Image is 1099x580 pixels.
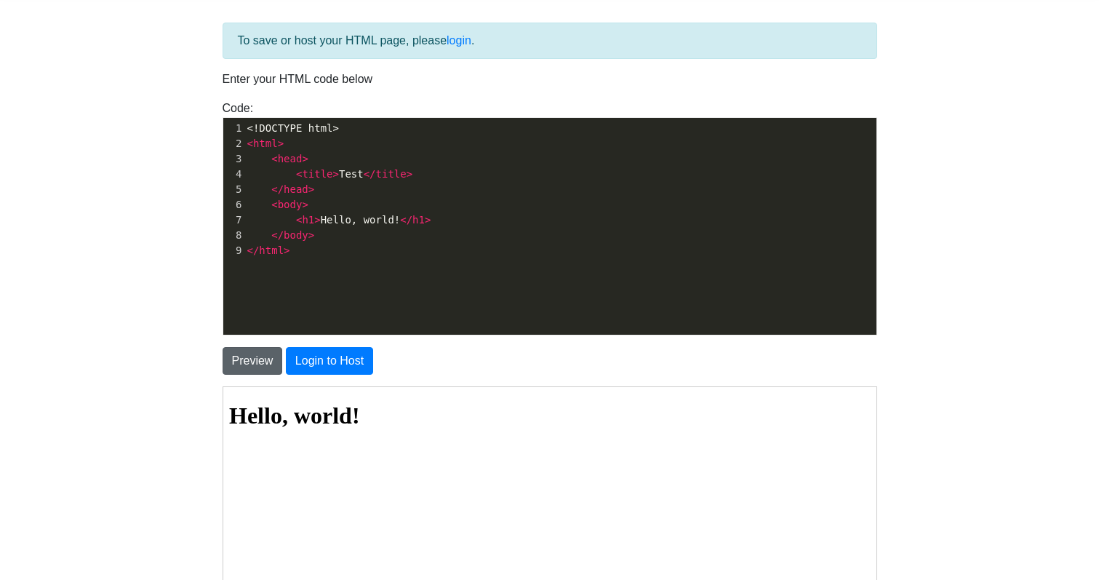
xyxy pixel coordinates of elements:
[271,153,277,164] span: <
[286,347,373,375] button: Login to Host
[259,245,284,256] span: html
[223,71,877,88] p: Enter your HTML code below
[247,138,253,149] span: <
[271,183,284,195] span: </
[302,168,332,180] span: title
[314,214,320,226] span: >
[278,199,303,210] span: body
[271,199,277,210] span: <
[271,229,284,241] span: </
[425,214,431,226] span: >
[223,197,244,212] div: 6
[364,168,376,180] span: </
[284,245,289,256] span: >
[333,168,339,180] span: >
[223,23,877,59] div: To save or host your HTML page, please .
[247,214,431,226] span: Hello, world!
[302,214,314,226] span: h1
[376,168,407,180] span: title
[212,100,888,335] div: Code:
[302,199,308,210] span: >
[223,347,283,375] button: Preview
[284,183,308,195] span: head
[6,15,647,42] h1: Hello, world!
[223,121,244,136] div: 1
[278,138,284,149] span: >
[223,243,244,258] div: 9
[247,122,339,134] span: <!DOCTYPE html>
[223,212,244,228] div: 7
[223,167,244,182] div: 4
[296,168,302,180] span: <
[253,138,278,149] span: html
[296,214,302,226] span: <
[447,34,471,47] a: login
[278,153,303,164] span: head
[223,228,244,243] div: 8
[308,229,314,241] span: >
[247,168,413,180] span: Test
[308,183,314,195] span: >
[223,182,244,197] div: 5
[412,214,425,226] span: h1
[302,153,308,164] span: >
[223,151,244,167] div: 3
[407,168,412,180] span: >
[284,229,308,241] span: body
[247,245,260,256] span: </
[400,214,412,226] span: </
[223,136,244,151] div: 2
